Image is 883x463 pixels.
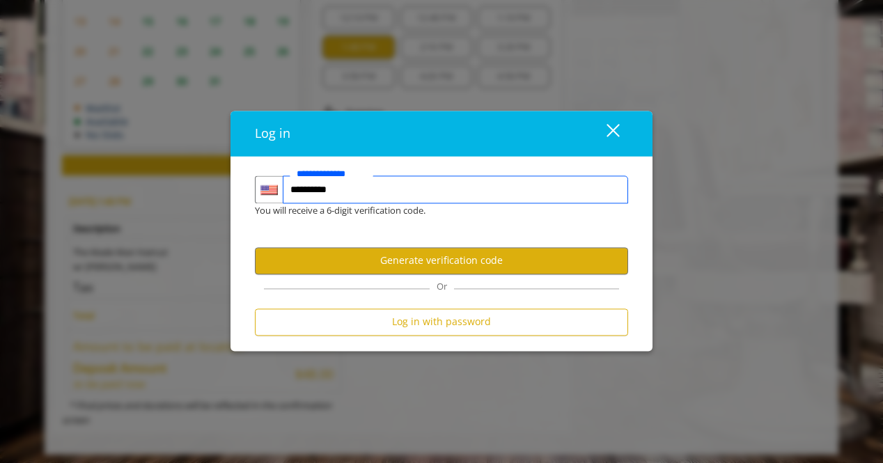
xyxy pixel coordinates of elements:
[255,308,628,336] button: Log in with password
[255,175,283,203] div: Country
[430,280,454,292] span: Or
[244,203,618,218] div: You will receive a 6-digit verification code.
[581,119,628,148] button: close dialog
[591,123,618,144] div: close dialog
[255,125,290,141] span: Log in
[255,247,628,274] button: Generate verification code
